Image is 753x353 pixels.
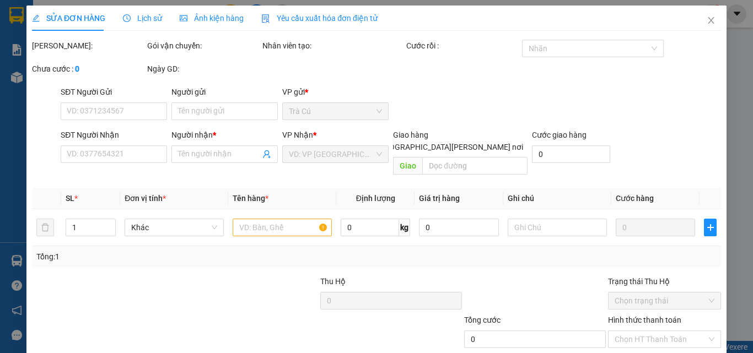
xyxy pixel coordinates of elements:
span: user-add [262,150,271,159]
div: SĐT Người Gửi [61,86,167,98]
span: edit [32,14,40,22]
span: Giao [393,157,422,175]
div: Người gửi [171,86,278,98]
span: Khác [131,219,217,236]
div: Gói vận chuyển: [147,40,260,52]
span: Giá trị hàng [419,194,460,203]
span: Giao hàng [393,131,428,139]
span: VP Nhận [282,131,313,139]
span: Tên hàng [233,194,268,203]
span: clock-circle [123,14,131,22]
button: Close [696,6,727,36]
div: Ngày GD: [147,63,260,75]
div: Cước rồi : [406,40,519,52]
input: 0 [616,219,695,236]
img: icon [261,14,270,23]
span: close [707,16,716,25]
b: 0 [75,64,79,73]
span: Thu Hộ [320,277,345,286]
button: delete [36,219,54,236]
div: VP gửi [282,86,389,98]
span: plus [704,223,716,232]
div: Người nhận [171,129,278,141]
div: Chưa cước : [32,63,145,75]
span: Ảnh kiện hàng [180,14,244,23]
div: Trạng thái Thu Hộ [608,275,721,287]
input: Cước giao hàng [531,145,610,163]
input: Ghi Chú [508,219,607,236]
th: Ghi chú [503,188,611,209]
span: Định lượng [356,194,395,203]
button: plus [704,219,717,236]
span: kg [399,219,410,236]
span: SỬA ĐƠN HÀNG [32,14,105,23]
input: VD: Bàn, Ghế [233,219,332,236]
span: SL [66,194,74,203]
span: Đơn vị tính [125,194,166,203]
span: Chọn trạng thái [615,292,714,309]
label: Cước giao hàng [531,131,586,139]
span: Cước hàng [616,194,654,203]
div: Nhân viên tạo: [262,40,404,52]
span: Tổng cước [464,316,501,324]
div: Tổng: 1 [36,251,292,263]
span: [GEOGRAPHIC_DATA][PERSON_NAME] nơi [372,141,527,153]
span: Yêu cầu xuất hóa đơn điện tử [261,14,378,23]
span: picture [180,14,187,22]
input: Dọc đường [422,157,527,175]
div: SĐT Người Nhận [61,129,167,141]
span: Lịch sử [123,14,162,23]
span: Trà Cú [289,103,382,120]
div: [PERSON_NAME]: [32,40,145,52]
label: Hình thức thanh toán [608,316,681,324]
